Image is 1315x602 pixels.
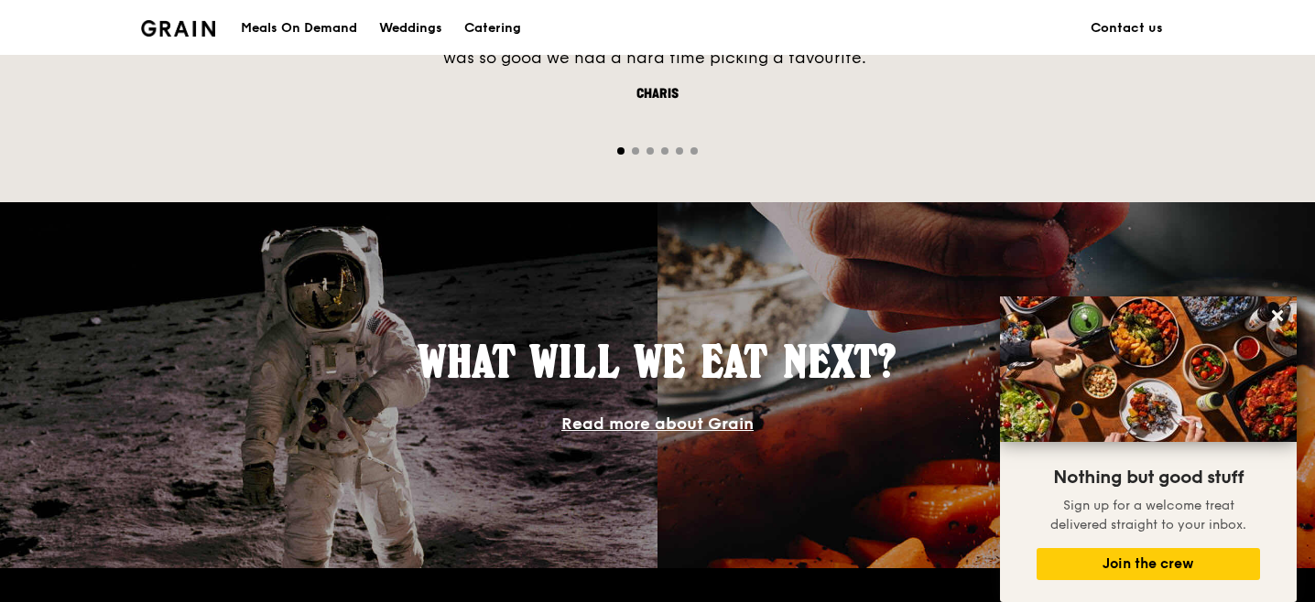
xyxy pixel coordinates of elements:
button: Join the crew [1037,548,1260,580]
a: Catering [453,1,532,56]
span: Go to slide 6 [690,147,698,155]
span: Nothing but good stuff [1053,467,1244,489]
span: Go to slide 3 [647,147,654,155]
button: Close [1263,301,1292,330]
a: Contact us [1080,1,1174,56]
span: Go to slide 2 [632,147,639,155]
img: DSC07876-Edit02-Large.jpeg [1000,296,1297,442]
img: Grain [141,20,215,37]
a: Read more about Grain [561,414,754,434]
div: Charis [383,85,932,103]
span: What will we eat next? [418,335,897,388]
span: Sign up for a welcome treat delivered straight to your inbox. [1050,498,1246,532]
div: Meals On Demand [241,1,357,56]
div: Weddings [379,1,442,56]
a: Weddings [368,1,453,56]
span: Go to slide 5 [676,147,683,155]
span: Go to slide 1 [617,147,625,155]
div: Catering [464,1,521,56]
span: Go to slide 4 [661,147,668,155]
